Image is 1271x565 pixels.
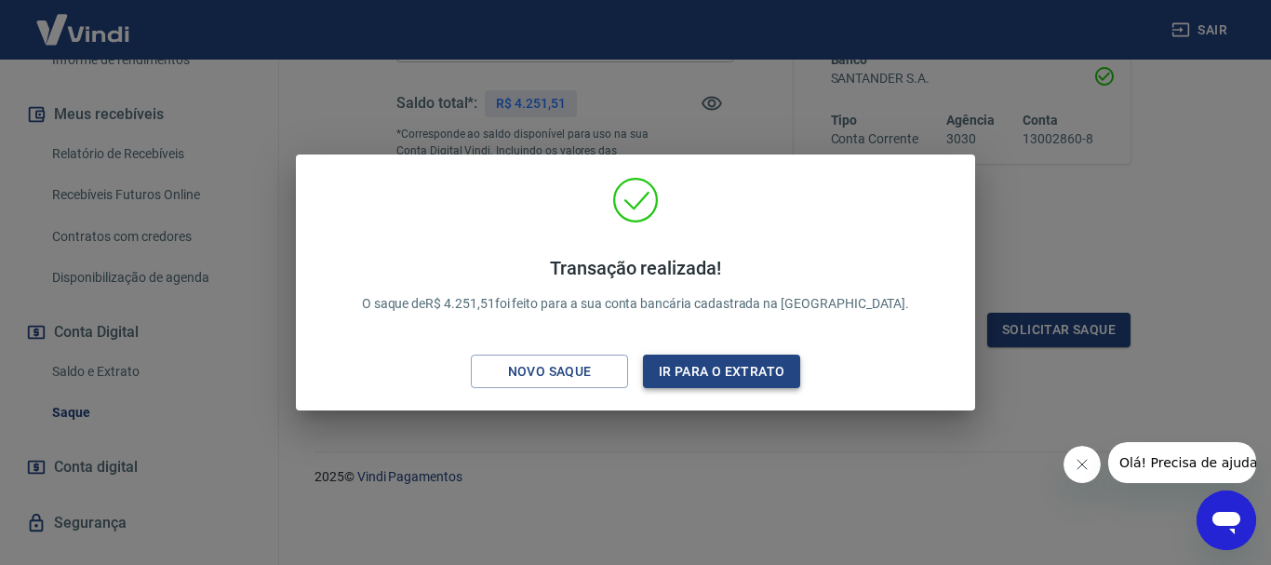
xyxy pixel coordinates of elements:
iframe: Fechar mensagem [1064,446,1101,483]
iframe: Mensagem da empresa [1108,442,1256,483]
iframe: Botão para abrir a janela de mensagens [1197,491,1256,550]
p: O saque de R$ 4.251,51 foi feito para a sua conta bancária cadastrada na [GEOGRAPHIC_DATA]. [362,257,910,314]
button: Ir para o extrato [643,355,800,389]
div: Novo saque [486,360,614,383]
span: Olá! Precisa de ajuda? [11,13,156,28]
button: Novo saque [471,355,628,389]
h4: Transação realizada! [362,257,910,279]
